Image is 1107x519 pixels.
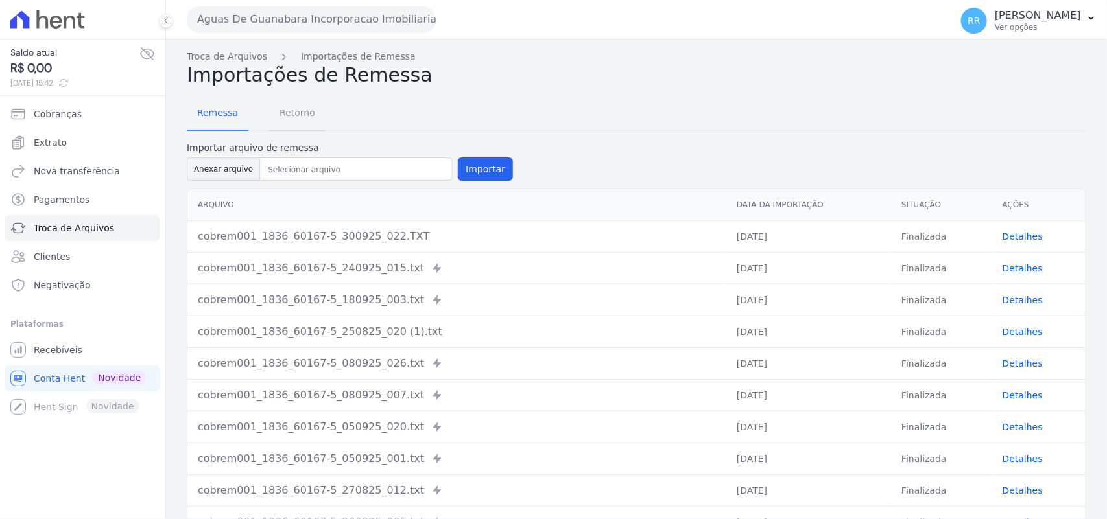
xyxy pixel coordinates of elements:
a: Negativação [5,272,160,298]
input: Selecionar arquivo [263,162,449,178]
span: Conta Hent [34,372,85,385]
td: [DATE] [726,316,891,347]
span: Novidade [93,371,146,385]
a: Detalhes [1003,358,1043,369]
div: cobrem001_1836_60167-5_050925_001.txt [198,451,716,467]
div: Plataformas [10,316,155,332]
span: Saldo atual [10,46,139,60]
td: [DATE] [726,284,891,316]
span: Recebíveis [34,343,82,356]
a: Detalhes [1003,390,1043,400]
a: Detalhes [1003,454,1043,464]
a: Troca de Arquivos [5,215,160,241]
nav: Breadcrumb [187,50,1086,63]
td: Finalizada [891,284,992,316]
th: Ações [992,189,1086,221]
div: cobrem001_1836_60167-5_050925_020.txt [198,419,716,435]
a: Pagamentos [5,187,160,213]
div: cobrem001_1836_60167-5_270825_012.txt [198,483,716,498]
td: [DATE] [726,443,891,474]
div: cobrem001_1836_60167-5_250825_020 (1).txt [198,324,716,340]
button: Importar [458,157,513,181]
a: Detalhes [1003,231,1043,242]
a: Conta Hent Novidade [5,365,160,391]
td: [DATE] [726,379,891,411]
span: Negativação [34,279,91,292]
td: Finalizada [891,252,992,284]
div: cobrem001_1836_60167-5_080925_026.txt [198,356,716,371]
a: Retorno [269,97,326,131]
td: Finalizada [891,316,992,347]
div: cobrem001_1836_60167-5_300925_022.TXT [198,229,716,244]
a: Importações de Remessa [301,50,416,63]
span: [DATE] 15:42 [10,77,139,89]
td: [DATE] [726,347,891,379]
a: Recebíveis [5,337,160,363]
td: Finalizada [891,411,992,443]
button: Anexar arquivo [187,157,260,181]
td: Finalizada [891,474,992,506]
td: Finalizada [891,220,992,252]
label: Importar arquivo de remessa [187,141,513,155]
span: Nova transferência [34,165,120,178]
a: Nova transferência [5,158,160,184]
span: Retorno [272,100,323,126]
a: Detalhes [1003,327,1043,337]
a: Clientes [5,244,160,270]
th: Situação [891,189,992,221]
nav: Sidebar [10,101,155,420]
a: Troca de Arquivos [187,50,267,63]
span: Troca de Arquivos [34,222,114,235]
span: Pagamentos [34,193,89,206]
a: Cobranças [5,101,160,127]
a: Detalhes [1003,485,1043,496]
td: Finalizada [891,443,992,474]
div: cobrem001_1836_60167-5_080925_007.txt [198,387,716,403]
span: Clientes [34,250,70,263]
button: RR [PERSON_NAME] Ver opções [951,3,1107,39]
th: Arquivo [187,189,726,221]
td: [DATE] [726,252,891,284]
a: Extrato [5,130,160,156]
p: Ver opções [995,22,1081,32]
span: R$ 0,00 [10,60,139,77]
button: Aguas De Guanabara Incorporacao Imobiliaria SPE LTDA [187,6,436,32]
a: Detalhes [1003,263,1043,273]
td: [DATE] [726,474,891,506]
a: Remessa [187,97,248,131]
th: Data da Importação [726,189,891,221]
span: Remessa [189,100,246,126]
span: Cobranças [34,108,82,121]
p: [PERSON_NAME] [995,9,1081,22]
a: Detalhes [1003,422,1043,432]
td: Finalizada [891,347,992,379]
td: [DATE] [726,220,891,252]
td: Finalizada [891,379,992,411]
span: RR [968,16,980,25]
span: Extrato [34,136,67,149]
div: cobrem001_1836_60167-5_180925_003.txt [198,292,716,308]
a: Detalhes [1003,295,1043,305]
div: cobrem001_1836_60167-5_240925_015.txt [198,260,716,276]
td: [DATE] [726,411,891,443]
h2: Importações de Remessa [187,63,1086,87]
